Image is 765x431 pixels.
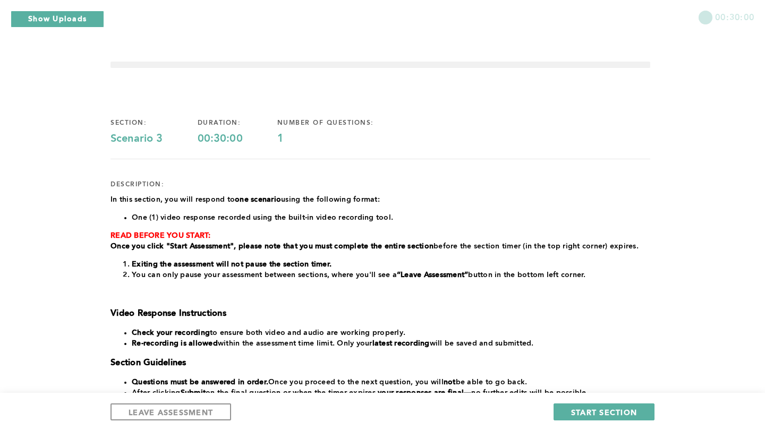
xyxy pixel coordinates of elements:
[110,232,211,239] strong: READ BEFORE YOU START:
[110,308,650,319] h3: Video Response Instructions
[132,327,650,338] li: to ensure both video and audio are working properly.
[715,11,754,23] span: 00:30:00
[132,338,650,349] li: within the assessment time limit. Only your will be saved and submitted.
[129,407,213,417] span: LEAVE ASSESSMENT
[132,340,218,347] strong: Re-recording is allowed
[372,340,430,347] strong: latest recording
[132,378,268,386] strong: Questions must be answered in order.
[132,377,650,387] li: Once you proceed to the next question, you will be able to go back.
[281,196,380,203] span: using the following format:
[277,119,409,127] div: number of questions:
[571,407,637,417] span: START SECTION
[132,329,210,337] strong: Check your recording
[132,214,393,221] span: One (1) video response recorded using the built-in video recording tool.
[198,119,277,127] div: duration:
[110,358,650,368] h3: Section Guidelines
[444,378,456,386] strong: not
[397,271,469,279] strong: “Leave Assessment”
[277,133,409,145] div: 1
[378,389,464,396] strong: your responses are final
[110,403,231,420] button: LEAVE ASSESSMENT
[132,270,650,280] li: You can only pause your assessment between sections, where you'll see a button in the bottom left...
[132,261,331,268] strong: Exiting the assessment will not pause the section timer.
[11,11,104,28] button: Show Uploads
[110,241,650,252] p: before the section timer (in the top right corner) expires.
[554,403,654,420] button: START SECTION
[110,180,164,189] div: description:
[110,119,198,127] div: section:
[110,243,433,250] strong: Once you click "Start Assessment", please note that you must complete the entire section
[198,133,277,145] div: 00:30:00
[181,389,206,396] strong: Submit
[110,196,235,203] span: In this section, you will respond to
[132,387,650,398] li: After clicking on the final question or when the timer expires, —no further edits will be possible.
[110,133,198,145] div: Scenario 3
[235,196,281,203] strong: one scenario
